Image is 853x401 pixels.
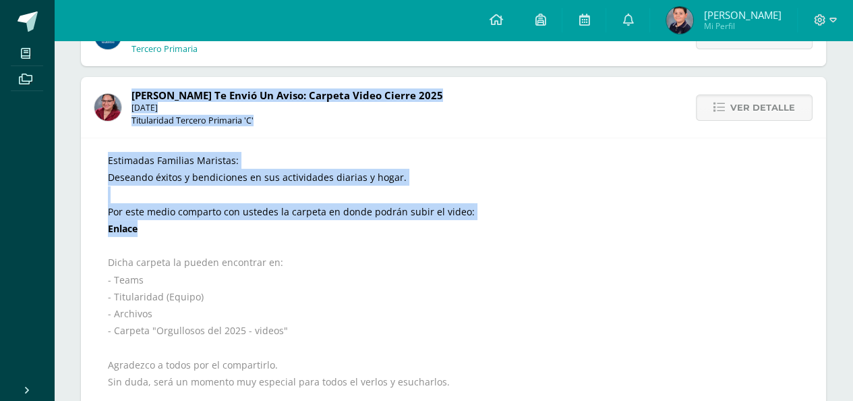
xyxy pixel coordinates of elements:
[108,222,138,235] a: Enlace
[131,115,254,126] p: Titularidad Tercero Primaria 'C'
[94,94,121,121] img: ced593bbe059b44c48742505438c54e8.png
[131,44,198,55] p: Tercero Primaria
[131,88,443,102] span: [PERSON_NAME] te envió un aviso: Carpeta Video cierre 2025
[703,8,781,22] span: [PERSON_NAME]
[703,20,781,32] span: Mi Perfil
[131,102,443,113] span: [DATE]
[666,7,693,34] img: a2412bf76b1055ed2ca12dd74e191724.png
[730,95,795,120] span: Ver detalle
